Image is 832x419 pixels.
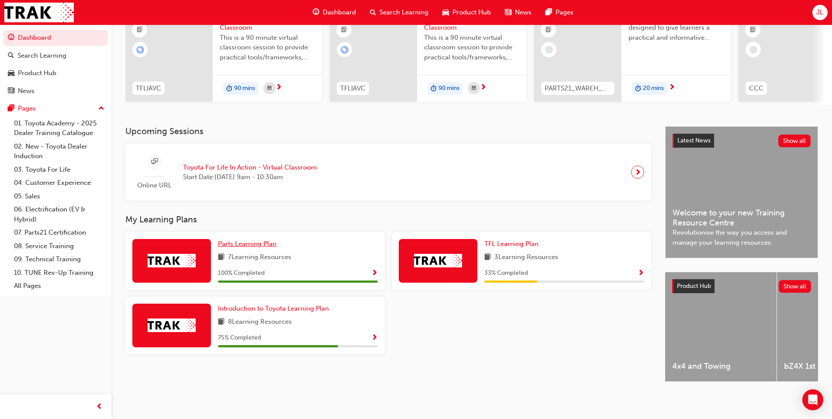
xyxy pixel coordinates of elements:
[635,166,641,178] span: next-icon
[749,46,757,54] span: learningRecordVerb_NONE-icon
[228,317,292,328] span: 8 Learning Resources
[8,34,14,42] span: guage-icon
[480,84,487,92] span: next-icon
[136,83,161,93] span: TFLIAVC
[226,83,232,94] span: duration-icon
[635,83,641,94] span: duration-icon
[484,268,528,278] span: 33 % Completed
[380,7,428,17] span: Search Learning
[498,3,539,21] a: news-iconNews
[515,7,532,17] span: News
[665,126,818,258] a: Latest NewsShow allWelcome to your new Training Resource CentreRevolutionise the way you access a...
[151,156,158,167] span: sessionType_ONLINE_URL-icon
[18,104,36,114] div: Pages
[545,46,553,54] span: learningRecordVerb_NONE-icon
[98,103,104,114] span: up-icon
[3,30,108,46] a: Dashboard
[3,100,108,117] button: Pages
[472,83,476,94] span: calendar-icon
[8,87,14,95] span: news-icon
[673,228,811,247] span: Revolutionise the way you access and manage your learning resources.
[3,83,108,99] a: News
[10,190,108,203] a: 05. Sales
[643,83,664,93] span: 20 mins
[556,7,573,17] span: Pages
[371,270,378,277] span: Show Progress
[672,361,770,371] span: 4x4 and Towing
[3,65,108,81] a: Product Hub
[638,270,644,277] span: Show Progress
[220,33,315,62] span: This is a 90 minute virtual classroom session to provide practical tools/frameworks, behaviours a...
[4,3,74,22] img: Trak
[306,3,363,21] a: guage-iconDashboard
[10,140,108,163] a: 02. New - Toyota Dealer Induction
[812,5,828,20] button: JL
[494,252,558,263] span: 3 Learning Resources
[10,117,108,140] a: 01. Toyota Academy - 2025 Dealer Training Catalogue
[96,402,103,412] span: prev-icon
[677,137,711,144] span: Latest News
[370,7,376,18] span: search-icon
[484,240,539,248] span: TFL Learning Plan
[137,24,143,36] span: booktick-icon
[132,180,176,190] span: Online URL
[132,151,644,194] a: Online URLToyota For Life In Action - Virtual ClassroomStart Date:[DATE] 9am - 10:30am
[267,83,272,94] span: calendar-icon
[10,266,108,280] a: 10. TUNE Rev-Up Training
[10,253,108,266] a: 09. Technical Training
[778,135,811,147] button: Show all
[10,203,108,226] a: 06. Electrification (EV & Hybrid)
[628,13,724,43] span: The Warehouse module is designed to give learners a practical and informative appreciation of Toy...
[8,105,14,113] span: pages-icon
[218,304,332,314] a: Introduction to Toyota Learning Plan
[438,83,459,93] span: 90 mins
[218,239,280,249] a: Parts Learning Plan
[218,305,329,312] span: Introduction to Toyota Learning Plan
[371,332,378,343] button: Show Progress
[749,83,763,93] span: CCC
[3,28,108,100] button: DashboardSearch LearningProduct HubNews
[341,24,347,36] span: booktick-icon
[228,252,291,263] span: 7 Learning Resources
[545,24,552,36] span: booktick-icon
[673,134,811,148] a: Latest NewsShow all
[18,68,56,78] div: Product Hub
[363,3,435,21] a: search-iconSearch Learning
[802,389,823,410] div: Open Intercom Messenger
[545,7,552,18] span: pages-icon
[10,176,108,190] a: 04. Customer Experience
[452,7,491,17] span: Product Hub
[3,48,108,64] a: Search Learning
[276,84,282,92] span: next-icon
[545,83,611,93] span: PARTS21_WAREH_N1021_EL
[484,252,491,263] span: book-icon
[672,279,811,293] a: Product HubShow all
[779,280,811,293] button: Show all
[371,268,378,279] button: Show Progress
[665,272,777,381] a: 4x4 and Towing
[539,3,580,21] a: pages-iconPages
[431,83,437,94] span: duration-icon
[218,333,261,343] span: 75 % Completed
[125,126,651,136] h3: Upcoming Sessions
[183,172,317,182] span: Start Date: [DATE] 9am - 10:30am
[750,24,756,36] span: booktick-icon
[218,317,224,328] span: book-icon
[10,226,108,239] a: 07. Parts21 Certification
[183,163,317,173] span: Toyota For Life In Action - Virtual Classroom
[10,239,108,253] a: 08. Service Training
[484,239,542,249] a: TFL Learning Plan
[148,319,196,332] img: Trak
[10,279,108,293] a: All Pages
[218,268,265,278] span: 100 % Completed
[414,254,462,267] img: Trak
[8,69,14,77] span: car-icon
[340,83,366,93] span: TFLIAVC
[17,51,66,61] div: Search Learning
[8,52,14,60] span: search-icon
[673,208,811,228] span: Welcome to your new Training Resource Centre
[341,46,349,54] span: learningRecordVerb_ENROLL-icon
[371,334,378,342] span: Show Progress
[125,215,651,225] h3: My Learning Plans
[136,46,144,54] span: learningRecordVerb_ENROLL-icon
